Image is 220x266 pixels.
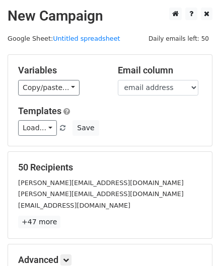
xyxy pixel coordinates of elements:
a: +47 more [18,216,60,228]
a: Untitled spreadsheet [53,35,120,42]
small: [PERSON_NAME][EMAIL_ADDRESS][DOMAIN_NAME] [18,190,184,198]
a: Daily emails left: 50 [145,35,212,42]
h2: New Campaign [8,8,212,25]
h5: 50 Recipients [18,162,202,173]
small: Google Sheet: [8,35,120,42]
h5: Email column [118,65,202,76]
a: Load... [18,120,57,136]
span: Daily emails left: 50 [145,33,212,44]
button: Save [72,120,99,136]
h5: Variables [18,65,103,76]
small: [PERSON_NAME][EMAIL_ADDRESS][DOMAIN_NAME] [18,179,184,187]
h5: Advanced [18,254,202,265]
a: Copy/paste... [18,80,80,96]
small: [EMAIL_ADDRESS][DOMAIN_NAME] [18,202,130,209]
a: Templates [18,106,61,116]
